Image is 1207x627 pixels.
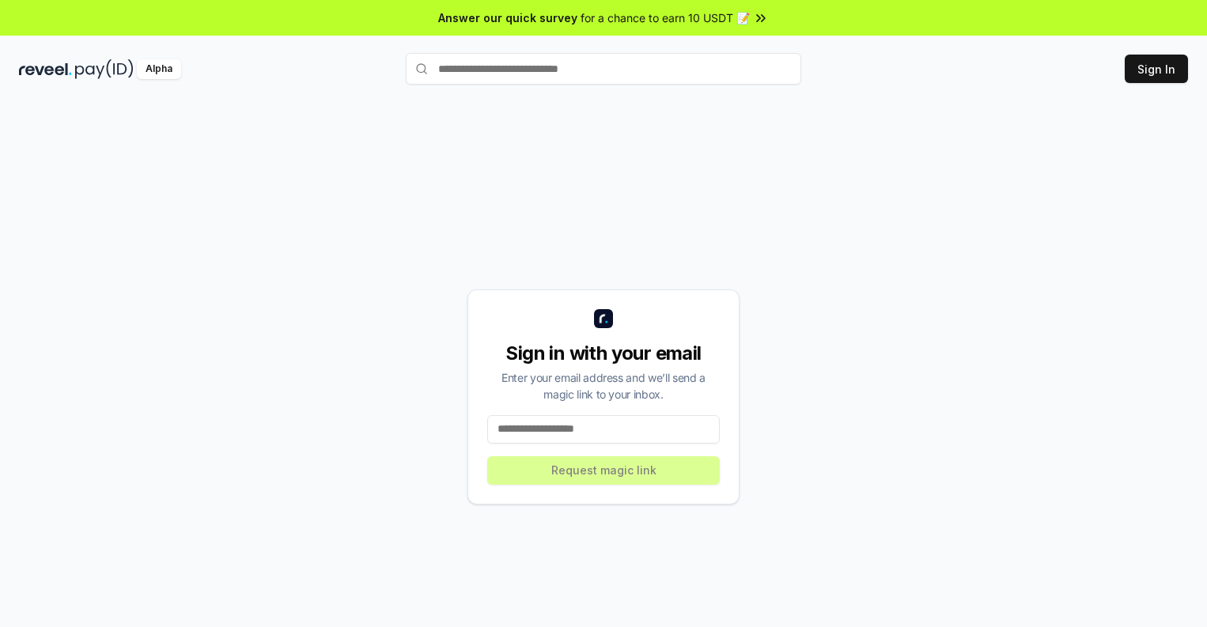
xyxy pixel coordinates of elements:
[137,59,181,79] div: Alpha
[487,341,720,366] div: Sign in with your email
[594,309,613,328] img: logo_small
[75,59,134,79] img: pay_id
[581,9,750,26] span: for a chance to earn 10 USDT 📝
[487,369,720,402] div: Enter your email address and we’ll send a magic link to your inbox.
[438,9,577,26] span: Answer our quick survey
[1125,55,1188,83] button: Sign In
[19,59,72,79] img: reveel_dark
